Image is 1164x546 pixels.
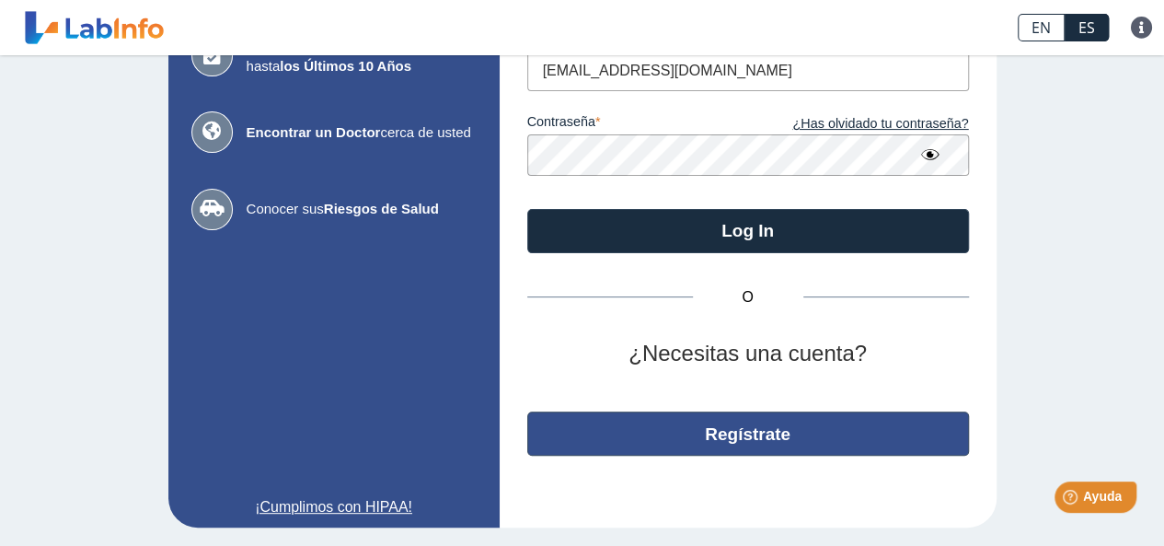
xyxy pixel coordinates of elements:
[247,122,477,144] span: cerca de usted
[527,114,748,134] label: contraseña
[1018,14,1065,41] a: EN
[247,124,381,140] b: Encontrar un Doctor
[527,412,969,456] button: Regístrate
[247,199,477,220] span: Conocer sus
[191,496,477,518] a: ¡Cumplimos con HIPAA!
[748,114,969,134] a: ¿Has olvidado tu contraseña?
[324,201,439,216] b: Riesgos de Salud
[693,286,803,308] span: O
[527,209,969,253] button: Log In
[1065,14,1109,41] a: ES
[1000,474,1144,526] iframe: Help widget launcher
[527,341,969,367] h2: ¿Necesitas una cuenta?
[280,58,411,74] b: los Últimos 10 Años
[247,35,477,76] span: Obtener sus Laboratorios de hasta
